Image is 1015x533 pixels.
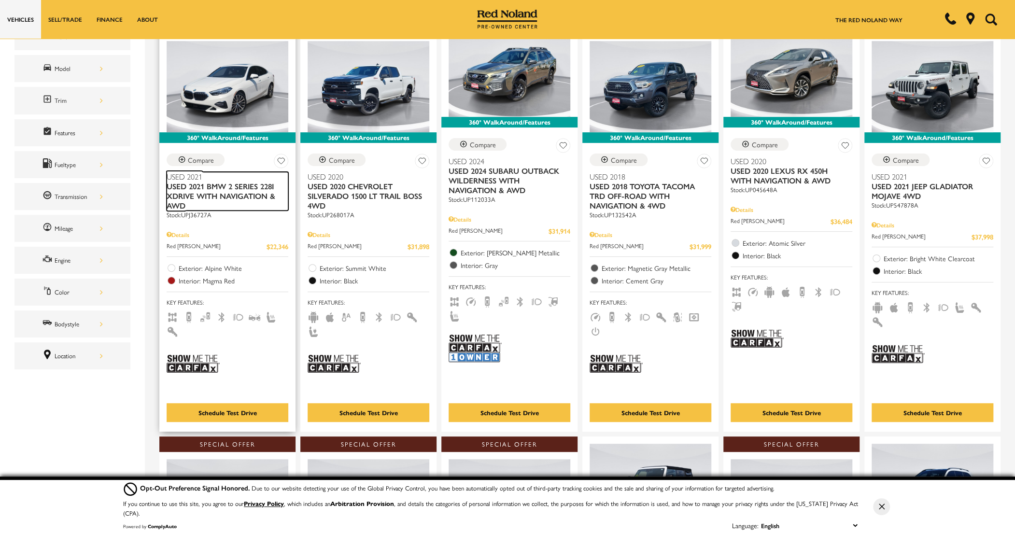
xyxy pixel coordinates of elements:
[590,230,711,239] div: Pricing Details - Used 2018 Toyota Tacoma TRD Off-Road With Navigation & 4WD
[780,287,791,295] span: Apple Car-Play
[324,312,336,321] span: Apple Car-Play
[449,331,502,366] img: Show Me the CARFAX 1-Owner Badge
[547,296,559,305] span: Hands-Free Liftgate
[199,312,211,321] span: Blind Spot Monitor
[602,276,711,285] span: Interior: Cement Gray
[449,226,570,236] a: Red [PERSON_NAME] $31,914
[42,158,55,171] span: Fueltype
[477,10,538,29] img: Red Noland Pre-Owned
[55,95,103,106] div: Trim
[514,296,526,305] span: Bluetooth
[904,302,916,311] span: Backup Camera
[308,346,361,381] img: Show Me the CARFAX Badge
[449,311,460,320] span: Heated Seats
[55,319,103,329] div: Bodystyle
[14,279,130,306] div: ColorColor
[42,94,55,107] span: Trim
[449,166,563,195] span: Used 2024 Subaru Outback Wilderness With Navigation & AWD
[884,266,993,276] span: Interior: Black
[884,253,993,263] span: Exterior: Bright White Clearcoat
[829,287,841,295] span: Fog Lights
[672,312,683,321] span: Lane Warning
[590,182,704,210] span: Used 2018 Toyota Tacoma TRD Off-Road With Navigation & 4WD
[481,296,493,305] span: Backup Camera
[873,498,890,515] button: Close Button
[970,302,982,311] span: Interior Accents
[244,499,284,508] a: Privacy Policy
[872,201,993,210] div: Stock : UP547878A
[267,241,288,252] span: $22,346
[55,223,103,234] div: Mileage
[872,41,993,132] img: 2021 Jeep Gladiator Mojave
[308,241,429,252] a: Red [PERSON_NAME] $31,898
[480,408,538,417] div: Schedule Test Drive
[55,63,103,74] div: Model
[55,159,103,170] div: Fueltype
[55,127,103,138] div: Features
[320,263,429,273] span: Exterior: Summit White
[731,205,852,214] div: Pricing Details - Used 2020 Lexus RX 450h With Navigation & AWD
[123,523,177,529] div: Powered by
[167,312,178,321] span: AWD
[731,321,784,356] img: Show Me the CARFAX Badge
[556,138,570,156] button: Save Vehicle
[759,520,860,531] select: Language Select
[308,241,408,252] span: Red [PERSON_NAME]
[903,408,961,417] div: Schedule Test Drive
[373,312,385,321] span: Bluetooth
[590,41,711,132] img: 2018 Toyota Tacoma TRD Off-Road
[723,117,860,127] div: 360° WalkAround/Features
[449,403,570,422] div: Schedule Test Drive - Used 2024 Subaru Outback Wilderness With Navigation & AWD
[14,247,130,274] div: EngineEngine
[872,232,993,242] a: Red [PERSON_NAME] $37,998
[308,312,319,321] span: Android Auto
[198,408,256,417] div: Schedule Test Drive
[14,55,130,82] div: ModelModel
[265,312,277,321] span: Heated Seats
[449,226,549,236] span: Red [PERSON_NAME]
[308,154,366,166] button: Compare Vehicle
[590,241,690,252] span: Red [PERSON_NAME]
[469,140,495,149] div: Compare
[762,408,820,417] div: Schedule Test Drive
[477,13,538,23] a: Red Noland Pre-Owned
[167,172,281,182] span: Used 2021
[731,287,742,295] span: AWD
[308,172,429,210] a: Used 2020Used 2020 Chevrolet Silverado 1500 LT Trail Boss 4WD
[42,190,55,203] span: Transmission
[42,254,55,266] span: Engine
[449,296,460,305] span: AWD
[55,287,103,297] div: Color
[14,183,130,210] div: TransmissionTransmission
[330,499,394,508] strong: Arbitration Provision
[582,132,719,143] div: 360° WalkAround/Features
[357,312,368,321] span: Backup Camera
[872,172,986,182] span: Used 2021
[590,241,711,252] a: Red [PERSON_NAME] $31,999
[621,408,679,417] div: Schedule Test Drive
[747,287,759,295] span: Adaptive Cruise Control
[167,230,288,239] div: Pricing Details - Used 2021 BMW 2 Series 228i xDrive With Navigation & AWD
[498,296,509,305] span: Blind Spot Monitor
[449,26,570,117] img: 2024 Subaru Outback Wilderness
[42,318,55,330] span: Bodystyle
[872,182,986,201] span: Used 2021 Jeep Gladiator Mojave 4WD
[123,499,858,518] p: If you continue to use this site, you agree to our , which includes an , and details the categori...
[300,436,437,452] div: Special Offer
[308,182,422,210] span: Used 2020 Chevrolet Silverado 1500 LT Trail Boss 4WD
[179,276,288,285] span: Interior: Magma Red
[159,132,296,143] div: 360° WalkAround/Features
[872,302,883,311] span: Android Auto
[981,0,1001,38] button: Open the search field
[55,255,103,266] div: Engine
[449,156,570,195] a: Used 2024Used 2024 Subaru Outback Wilderness With Navigation & AWD
[590,297,711,308] span: Key Features :
[308,41,429,132] img: 2020 Chevrolet Silverado 1500 LT Trail Boss
[232,312,244,321] span: Fog Lights
[441,436,578,452] div: Special Offer
[308,230,429,239] div: Pricing Details - Used 2020 Chevrolet Silverado 1500 LT Trail Boss 4WD
[590,154,648,166] button: Compare Vehicle
[892,155,918,164] div: Compare
[216,312,227,321] span: Bluetooth
[763,287,775,295] span: Android Auto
